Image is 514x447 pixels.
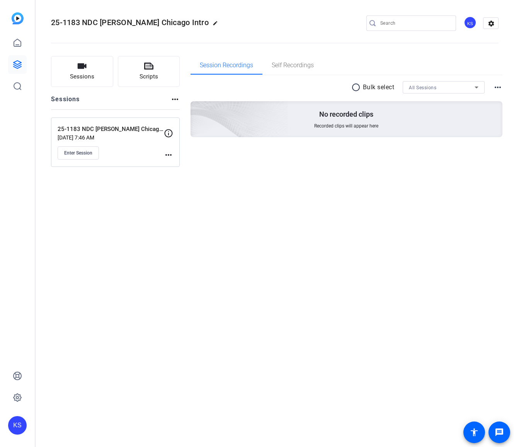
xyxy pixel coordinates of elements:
div: KS [464,16,477,29]
span: Self Recordings [272,62,314,68]
button: Enter Session [58,146,99,160]
p: [DATE] 7:46 AM [58,134,164,141]
button: Scripts [118,56,180,87]
ngx-avatar: Keith Sonstegard [464,16,477,30]
mat-icon: settings [483,18,499,29]
p: Bulk select [363,83,395,92]
span: All Sessions [409,85,436,90]
span: Recorded clips will appear here [314,123,378,129]
span: 25-1183 NDC [PERSON_NAME] Chicago Intro [51,18,209,27]
span: Enter Session [64,150,92,156]
p: No recorded clips [319,110,373,119]
mat-icon: edit [213,20,222,30]
mat-icon: more_horiz [164,150,173,160]
div: KS [8,416,27,435]
img: blue-gradient.svg [12,12,24,24]
input: Search [380,19,450,28]
mat-icon: more_horiz [493,83,502,92]
img: embarkstudio-empty-session.png [104,25,288,192]
mat-icon: more_horiz [170,95,180,104]
span: Sessions [70,72,94,81]
h2: Sessions [51,95,80,109]
button: Sessions [51,56,113,87]
p: 25-1183 NDC [PERSON_NAME] Chicago Intro [58,125,164,134]
mat-icon: radio_button_unchecked [351,83,363,92]
mat-icon: accessibility [470,428,479,437]
span: Session Recordings [200,62,253,68]
mat-icon: message [495,428,504,437]
span: Scripts [140,72,158,81]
